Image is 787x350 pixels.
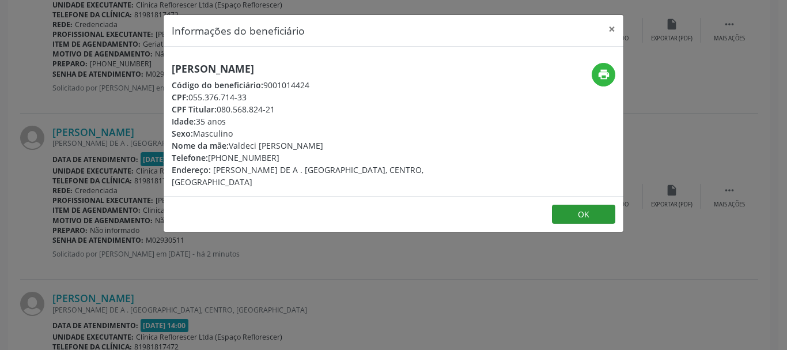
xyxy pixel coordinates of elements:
span: [PERSON_NAME] DE A . [GEOGRAPHIC_DATA], CENTRO, [GEOGRAPHIC_DATA] [172,164,423,187]
div: Masculino [172,127,462,140]
button: print [592,63,615,86]
div: [PHONE_NUMBER] [172,152,462,164]
h5: [PERSON_NAME] [172,63,462,75]
div: 055.376.714-33 [172,91,462,103]
span: Código do beneficiário: [172,80,263,91]
div: Valdeci [PERSON_NAME] [172,140,462,152]
button: OK [552,205,615,224]
span: CPF: [172,92,188,103]
span: Telefone: [172,152,208,163]
h5: Informações do beneficiário [172,23,305,38]
div: 9001014424 [172,79,462,91]
i: print [597,68,610,81]
span: Nome da mãe: [172,140,229,151]
span: Endereço: [172,164,211,175]
span: Sexo: [172,128,193,139]
button: Close [600,15,623,43]
span: CPF Titular: [172,104,217,115]
div: 35 anos [172,115,462,127]
span: Idade: [172,116,196,127]
div: 080.568.824-21 [172,103,462,115]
